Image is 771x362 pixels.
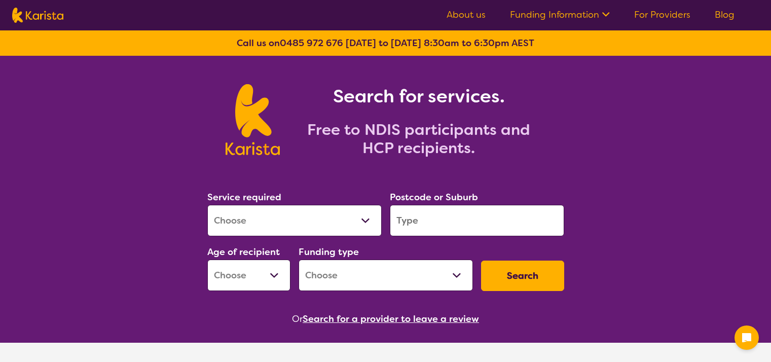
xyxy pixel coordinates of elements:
[634,9,690,21] a: For Providers
[299,246,359,258] label: Funding type
[390,205,564,236] input: Type
[447,9,486,21] a: About us
[207,246,280,258] label: Age of recipient
[292,84,545,108] h1: Search for services.
[715,9,735,21] a: Blog
[207,191,281,203] label: Service required
[303,311,479,327] button: Search for a provider to leave a review
[280,37,343,49] a: 0485 972 676
[12,8,63,23] img: Karista logo
[510,9,610,21] a: Funding Information
[237,37,534,49] b: Call us on [DATE] to [DATE] 8:30am to 6:30pm AEST
[390,191,478,203] label: Postcode or Suburb
[481,261,564,291] button: Search
[226,84,280,155] img: Karista logo
[292,311,303,327] span: Or
[292,121,545,157] h2: Free to NDIS participants and HCP recipients.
